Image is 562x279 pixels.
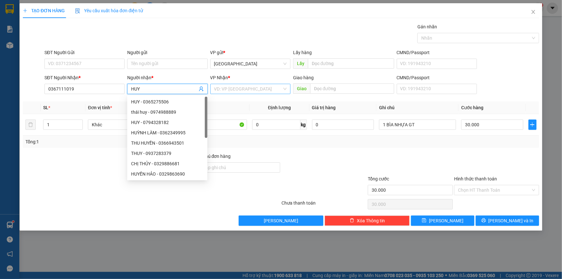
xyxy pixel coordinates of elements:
div: SĐT Người Gửi [44,49,125,56]
div: THU HUYỀN - 0366943501 [127,138,207,148]
div: Chưa thanh toán [281,199,367,211]
span: printer [481,218,486,223]
div: HUỲNH LÀM - 0362349995 [131,129,204,136]
label: Ghi chú đơn hàng [195,154,231,159]
span: [PERSON_NAME] [429,217,463,224]
div: Tổng: 1 [25,138,217,145]
th: Ghi chú [376,101,459,114]
span: SL [43,105,48,110]
button: Close [524,3,542,21]
input: 0 [312,120,374,130]
span: close [531,9,536,14]
div: HUY - 0794328182 [131,119,204,126]
input: Dọc đường [310,83,394,94]
span: VP Nhận [210,75,228,80]
span: TẠO ĐƠN HÀNG [23,8,65,13]
span: Yêu cầu xuất hóa đơn điện tử [75,8,143,13]
span: Giá trị hàng [312,105,336,110]
span: Giao hàng [293,75,314,80]
button: plus [529,120,537,130]
span: Cước hàng [461,105,483,110]
span: Lấy hàng [293,50,312,55]
span: Sài Gòn [214,59,287,69]
b: [PERSON_NAME] [37,4,91,12]
div: HUỲNH LÀM - 0362349995 [127,128,207,138]
span: Đơn vị tính [88,105,112,110]
button: delete [25,120,36,130]
div: THUY - 0937283379 [127,148,207,159]
input: VD: Bàn, Ghế [170,120,247,130]
div: HUYỀN HẢO - 0329863690 [127,169,207,179]
div: HUY - 0365275506 [127,97,207,107]
div: THU HUYỀN - 0366943501 [131,139,204,147]
div: CMND/Passport [397,74,477,81]
div: HUYỀN HẢO - 0329863690 [131,170,204,178]
span: [PERSON_NAME] và In [489,217,534,224]
b: GỬI : [GEOGRAPHIC_DATA] [3,40,112,51]
input: Ghi Chú [379,120,456,130]
div: Người nhận [127,74,207,81]
div: CMND/Passport [397,49,477,56]
div: HUY - 0794328182 [127,117,207,128]
label: Gán nhãn [417,24,437,29]
div: SĐT Người Nhận [44,74,125,81]
span: Xóa Thông tin [357,217,385,224]
span: save [422,218,426,223]
li: 01 [PERSON_NAME] [3,14,123,22]
span: kg [300,120,307,130]
div: THUY - 0937283379 [131,150,204,157]
span: Khác [92,120,161,130]
button: printer[PERSON_NAME] và In [476,216,539,226]
div: thái huy - 0974988889 [127,107,207,117]
div: Người gửi [127,49,207,56]
span: Tổng cước [368,176,389,181]
span: [PERSON_NAME] [264,217,298,224]
div: HUY - 0365275506 [131,98,204,105]
span: Định lượng [268,105,291,110]
span: plus [23,8,27,13]
div: thái huy - 0974988889 [131,109,204,116]
span: environment [37,15,42,21]
span: plus [529,122,536,127]
span: Lấy [293,58,308,69]
div: CHỊ THỦY - 0329886681 [131,160,204,167]
span: Giao [293,83,310,94]
img: icon [75,8,80,14]
button: save[PERSON_NAME] [411,216,474,226]
img: logo.jpg [3,3,35,35]
button: [PERSON_NAME] [239,216,324,226]
label: Hình thức thanh toán [454,176,497,181]
input: Dọc đường [308,58,394,69]
span: user-add [199,86,204,91]
div: VP gửi [210,49,291,56]
button: deleteXóa Thông tin [325,216,410,226]
span: delete [350,218,354,223]
span: phone [37,24,42,29]
div: CHỊ THỦY - 0329886681 [127,159,207,169]
input: Ghi chú đơn hàng [195,162,281,173]
li: 02523854854 [3,22,123,30]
